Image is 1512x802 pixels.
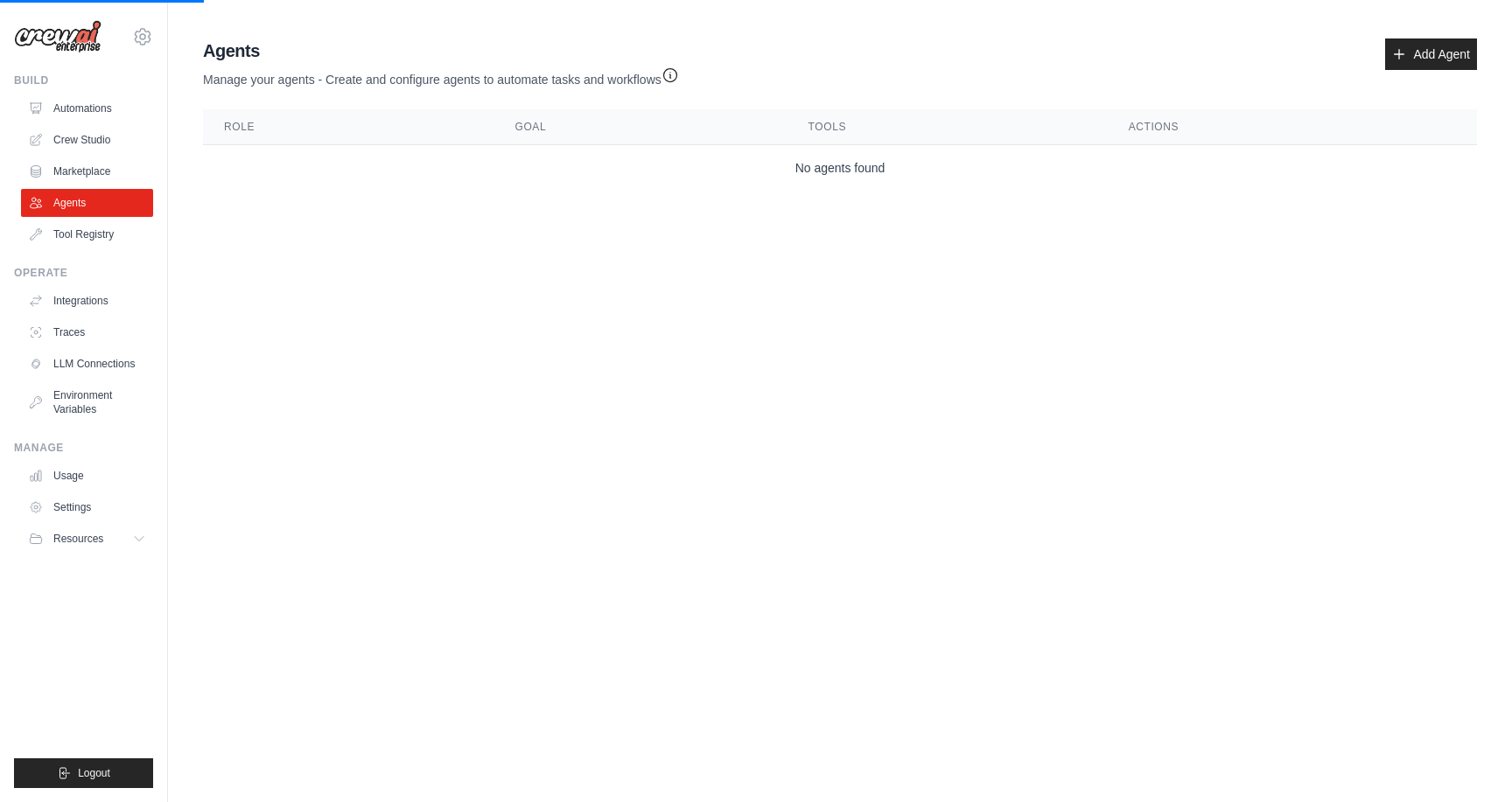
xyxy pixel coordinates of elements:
[787,109,1108,145] th: Tools
[21,462,153,490] a: Usage
[21,157,153,185] a: Marketplace
[203,38,679,63] h2: Agents
[14,73,153,87] div: Build
[1385,38,1477,70] a: Add Agent
[21,287,153,315] a: Integrations
[203,109,493,145] th: Role
[1108,109,1477,145] th: Actions
[21,525,153,553] button: Resources
[78,766,110,780] span: Logout
[493,109,787,145] th: Goal
[203,145,1477,192] td: No agents found
[21,220,153,248] a: Tool Registry
[14,758,153,788] button: Logout
[21,189,153,217] a: Agents
[14,266,153,280] div: Operate
[21,318,153,346] a: Traces
[14,441,153,455] div: Manage
[203,63,679,88] p: Manage your agents - Create and configure agents to automate tasks and workflows
[21,493,153,521] a: Settings
[14,20,101,53] img: Logo
[21,350,153,378] a: LLM Connections
[21,94,153,122] a: Automations
[21,381,153,423] a: Environment Variables
[53,532,103,546] span: Resources
[21,126,153,154] a: Crew Studio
